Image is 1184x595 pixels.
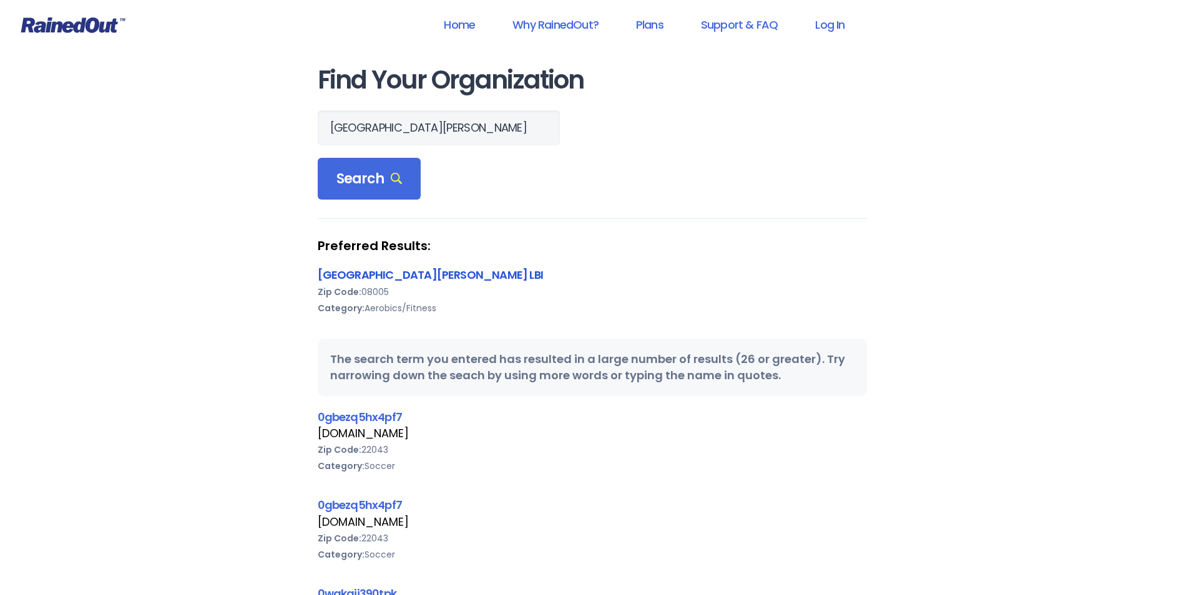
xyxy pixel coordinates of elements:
[318,158,421,200] div: Search
[318,443,361,456] b: Zip Code:
[318,238,867,254] strong: Preferred Results:
[620,11,680,39] a: Plans
[318,302,364,314] b: Category:
[318,339,867,396] div: The search term you entered has resulted in a large number of results (26 or greater). Try narrow...
[318,300,867,316] div: Aerobics/Fitness
[799,11,861,39] a: Log In
[318,442,867,458] div: 22043
[318,66,867,94] h1: Find Your Organization
[318,425,867,442] div: [DOMAIN_NAME]
[318,460,364,472] b: Category:
[318,284,867,300] div: 08005
[496,11,615,39] a: Why RainedOut?
[336,170,403,188] span: Search
[318,266,867,283] div: [GEOGRAPHIC_DATA][PERSON_NAME] LBI
[318,532,361,544] b: Zip Code:
[685,11,794,39] a: Support & FAQ
[318,548,364,561] b: Category:
[318,546,867,563] div: Soccer
[318,458,867,474] div: Soccer
[318,496,867,513] div: 0gbezq5hx4pf7
[318,409,402,425] a: 0gbezq5hx4pf7
[318,514,867,530] div: [DOMAIN_NAME]
[318,409,867,425] div: 0gbezq5hx4pf7
[318,110,560,145] input: Search Orgs…
[428,11,491,39] a: Home
[318,497,402,513] a: 0gbezq5hx4pf7
[318,267,543,283] a: [GEOGRAPHIC_DATA][PERSON_NAME] LBI
[318,286,361,298] b: Zip Code:
[318,530,867,546] div: 22043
